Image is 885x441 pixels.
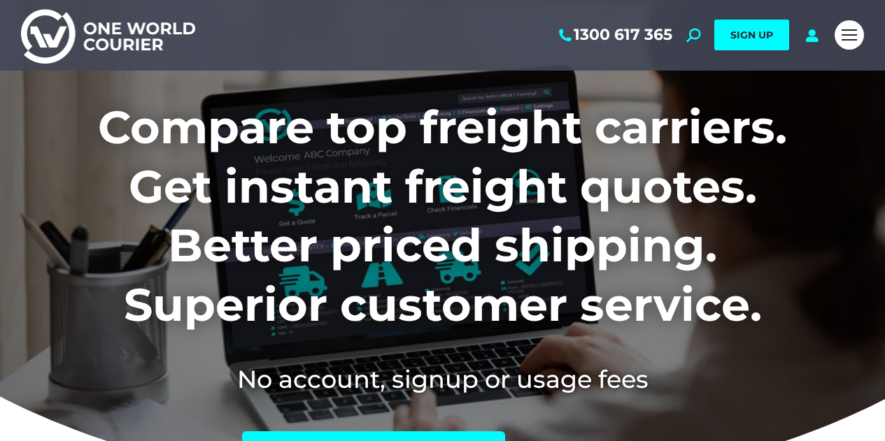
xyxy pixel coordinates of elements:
h2: No account, signup or usage fees [21,362,864,396]
img: One World Courier [21,7,195,64]
a: Mobile menu icon [835,20,864,50]
h1: Compare top freight carriers. Get instant freight quotes. Better priced shipping. Superior custom... [21,98,864,334]
span: SIGN UP [730,29,773,41]
a: 1300 617 365 [556,26,672,44]
a: SIGN UP [714,20,789,50]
